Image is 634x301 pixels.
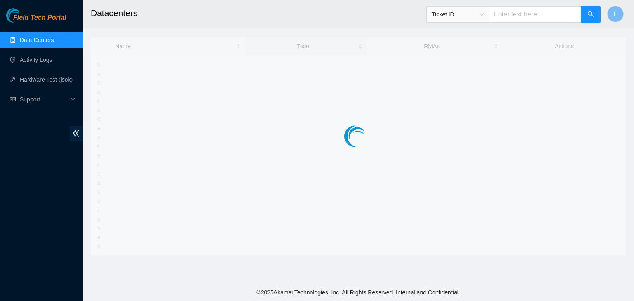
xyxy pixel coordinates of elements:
footer: © 2025 Akamai Technologies, Inc. All Rights Reserved. Internal and Confidential. [83,284,634,301]
img: Akamai Technologies [6,8,42,23]
a: Data Centers [20,37,54,43]
span: search [587,11,594,19]
a: Hardware Test (isok) [20,76,73,83]
span: Ticket ID [432,8,484,21]
span: Support [20,91,69,108]
span: Field Tech Portal [13,14,66,22]
input: Enter text here... [489,6,581,23]
button: search [581,6,601,23]
span: read [10,96,16,102]
a: Akamai TechnologiesField Tech Portal [6,15,66,26]
button: L [607,6,624,22]
span: double-left [70,126,83,141]
span: L [614,9,617,19]
a: Activity Logs [20,56,52,63]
